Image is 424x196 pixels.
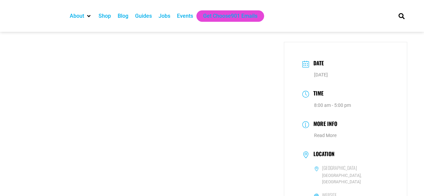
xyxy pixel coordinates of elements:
[314,173,389,185] span: [GEOGRAPHIC_DATA], [GEOGRAPHIC_DATA]
[70,12,84,20] a: About
[310,151,335,159] h3: Location
[310,59,324,69] h3: Date
[159,12,170,20] a: Jobs
[135,12,152,20] a: Guides
[322,165,357,171] h6: [GEOGRAPHIC_DATA]
[99,12,111,20] a: Shop
[118,12,128,20] a: Blog
[314,103,351,108] abbr: 8:00 am - 5:00 pm
[177,12,193,20] a: Events
[314,72,328,77] span: [DATE]
[310,120,337,129] h3: More Info
[66,10,387,22] nav: Main nav
[310,89,323,99] h3: Time
[314,133,337,138] a: Read More
[396,10,407,21] div: Search
[66,10,95,22] div: About
[203,12,257,20] a: Get Choose901 Emails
